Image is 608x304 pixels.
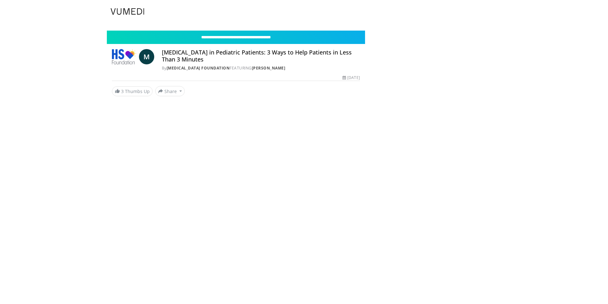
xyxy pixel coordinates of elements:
a: M [139,49,154,64]
img: VuMedi Logo [111,8,144,15]
button: Share [155,86,185,96]
div: By FEATURING [162,65,360,71]
a: [MEDICAL_DATA] Foundation [167,65,230,71]
div: [DATE] [342,75,360,81]
a: 3 Thumbs Up [112,86,153,96]
h4: [MEDICAL_DATA] in Pediatric Patients: 3 Ways to Help Patients in Less Than 3 Minutes [162,49,360,63]
img: Hidradenitis Suppurativa Foundation [112,49,136,64]
span: 3 [121,88,124,94]
a: [PERSON_NAME] [252,65,286,71]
